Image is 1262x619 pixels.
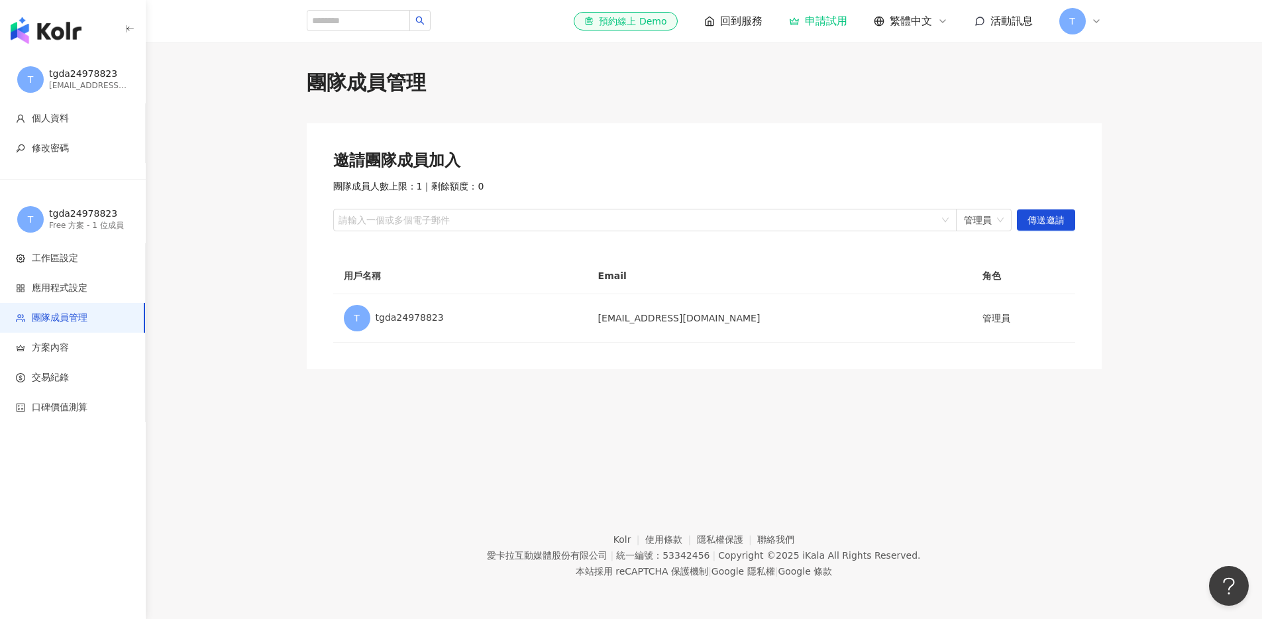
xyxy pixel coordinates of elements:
a: Google 隱私權 [711,566,775,577]
div: 團隊成員管理 [307,69,1102,97]
span: user [16,114,25,123]
div: tgda24978823 [344,305,577,331]
div: tgda24978823 [49,68,129,81]
span: 回到服務 [720,14,762,28]
span: 應用程式設定 [32,282,87,295]
div: Free 方案 - 1 位成員 [49,220,129,231]
span: 交易紀錄 [32,371,69,384]
td: 管理員 [972,294,1075,343]
div: [EMAIL_ADDRESS][DOMAIN_NAME] [49,80,129,91]
span: 繁體中文 [890,14,932,28]
iframe: Help Scout Beacon - Open [1209,566,1249,606]
span: 工作區設定 [32,252,78,265]
div: 預約線上 Demo [584,15,666,28]
button: 傳送邀請 [1017,209,1075,231]
div: 愛卡拉互動媒體股份有限公司 [487,550,607,561]
span: 修改密碼 [32,142,69,155]
span: | [775,566,778,577]
span: search [415,16,425,25]
span: 本站採用 reCAPTCHA 保護機制 [576,563,832,579]
a: 回到服務 [704,14,762,28]
span: calculator [16,403,25,412]
a: 申請試用 [789,15,847,28]
span: T [1069,14,1075,28]
span: 團隊成員人數上限：1 ｜ 剩餘額度：0 [333,180,484,194]
span: dollar [16,373,25,382]
th: 角色 [972,258,1075,294]
div: Copyright © 2025 All Rights Reserved. [718,550,920,561]
a: Google 條款 [778,566,832,577]
span: T [28,212,34,227]
div: 邀請團隊成員加入 [333,150,1075,172]
span: key [16,144,25,153]
span: 個人資料 [32,112,69,125]
th: 用戶名稱 [333,258,588,294]
span: T [28,72,34,87]
th: Email [588,258,973,294]
span: 口碑價值測算 [32,401,87,414]
div: tgda24978823 [49,207,129,221]
span: 管理員 [964,209,1004,231]
div: 統一編號：53342456 [616,550,710,561]
td: [EMAIL_ADDRESS][DOMAIN_NAME] [588,294,973,343]
a: 聯絡我們 [757,534,794,545]
span: | [708,566,711,577]
span: T [354,311,360,325]
a: 使用條款 [645,534,697,545]
span: | [610,550,613,561]
span: | [712,550,715,561]
span: 方案內容 [32,341,69,355]
a: iKala [802,550,825,561]
a: Kolr [613,534,645,545]
a: 隱私權保護 [697,534,758,545]
a: 預約線上 Demo [574,12,677,30]
span: 活動訊息 [990,15,1033,27]
img: logo [11,17,81,44]
span: 傳送邀請 [1027,210,1065,231]
span: appstore [16,284,25,293]
span: 團隊成員管理 [32,311,87,325]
